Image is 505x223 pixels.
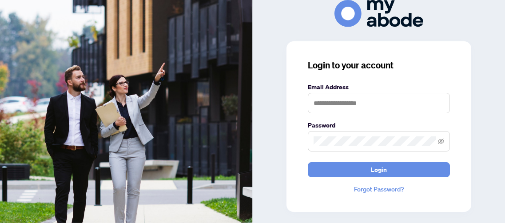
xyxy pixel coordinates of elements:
label: Password [308,120,450,130]
h3: Login to your account [308,59,450,72]
span: Login [371,163,387,177]
span: eye-invisible [438,138,444,144]
a: Forgot Password? [308,184,450,194]
button: Login [308,162,450,177]
label: Email Address [308,82,450,92]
